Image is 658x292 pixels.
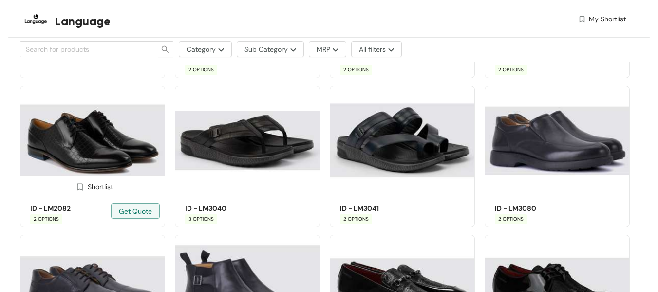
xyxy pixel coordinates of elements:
[340,65,372,75] span: 2 OPTIONS
[386,48,394,52] img: more-options
[30,203,113,214] h5: ID - LM2082
[75,182,84,192] img: Shortlist
[288,48,296,52] img: more-options
[351,41,402,57] button: All filtersmore-options
[244,44,288,55] span: Sub Category
[330,86,475,195] img: 2c710e5d-cd75-49d0-8af2-ada954177b27
[111,203,160,219] button: Get Quote
[72,181,113,191] div: Shortlist
[578,14,586,24] img: wishlist
[185,203,268,214] h5: ID - LM3040
[30,214,62,224] span: 2 OPTIONS
[20,86,165,195] img: c35c3105-ed42-44d2-aba8-c9aeb1b6f498
[309,41,346,57] button: MRPmore-options
[495,65,527,75] span: 2 OPTIONS
[340,214,372,224] span: 2 OPTIONS
[330,48,338,52] img: more-options
[359,44,386,55] span: All filters
[55,13,111,30] span: Language
[185,65,217,75] span: 2 OPTIONS
[216,48,224,52] img: more-options
[485,86,630,195] img: 45bba6a8-97d5-4f58-9ed8-d8bdfce50169
[158,41,173,57] button: search
[158,45,173,53] span: search
[495,203,578,214] h5: ID - LM3080
[589,14,626,24] span: My Shortlist
[179,41,232,57] button: Categorymore-options
[20,4,52,36] img: Buyer Portal
[119,206,152,216] span: Get Quote
[340,203,423,214] h5: ID - LM3041
[495,214,527,224] span: 2 OPTIONS
[185,214,217,224] span: 3 OPTIONS
[317,44,330,55] span: MRP
[26,44,145,55] input: Search for products
[175,86,320,195] img: 92091d2f-2a69-4ee4-90a5-81e46c514fa1
[237,41,304,57] button: Sub Categorymore-options
[187,44,216,55] span: Category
